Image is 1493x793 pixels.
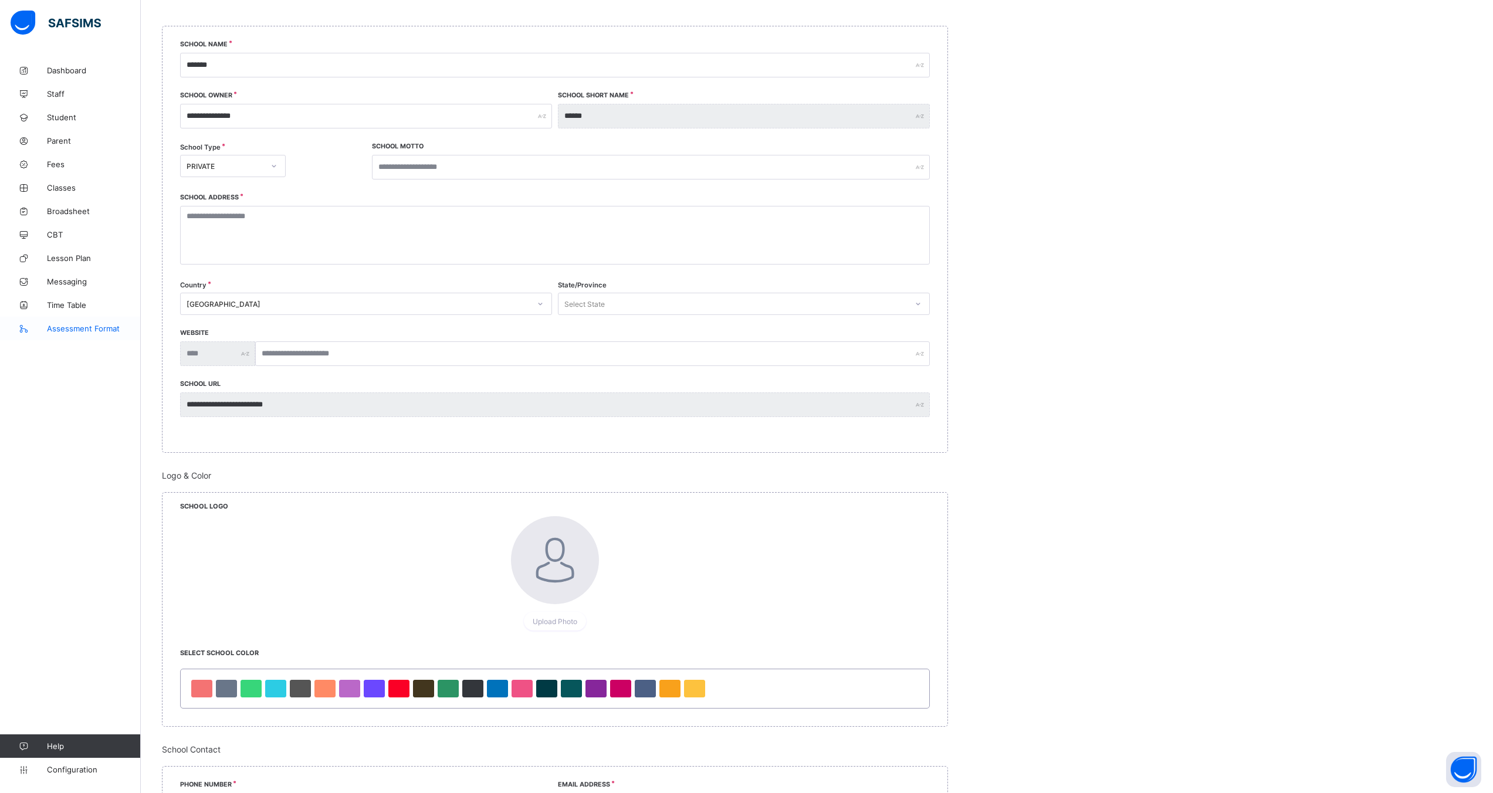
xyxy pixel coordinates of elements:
span: Select School Color [180,649,259,657]
label: School Address [180,194,239,201]
span: Student [47,113,141,122]
label: School Short Name [558,91,629,99]
label: Website [180,329,209,337]
span: Dashboard [47,66,141,75]
span: Country [180,281,206,289]
div: Logo & Color [162,470,948,727]
span: Logo & Color [162,470,948,480]
span: Classes [47,183,141,192]
label: Email Address [558,781,610,788]
span: Broadsheet [47,206,141,216]
div: [GEOGRAPHIC_DATA] [187,300,530,309]
label: School Name [180,40,228,48]
span: Staff [47,89,141,99]
span: State/Province [558,281,607,289]
span: Time Table [47,300,141,310]
div: PRIVATE [187,162,264,171]
label: SCHOOL URL [180,380,221,388]
button: Open asap [1446,752,1481,787]
span: Messaging [47,277,141,286]
span: Configuration [47,765,140,774]
span: School Logo [180,502,228,510]
span: School Contact [162,744,948,754]
label: School Owner [180,91,232,99]
div: Select State [564,293,605,315]
span: CBT [47,230,141,239]
span: Fees [47,160,141,169]
span: Upload Photo [533,617,577,626]
span: Parent [47,136,141,145]
span: Assessment Format [47,324,141,333]
span: Help [47,741,140,751]
img: safsims [11,11,101,35]
span: School Type [180,143,221,151]
label: School Motto [372,143,424,150]
span: Lesson Plan [47,253,141,263]
label: Phone Number [180,781,232,788]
